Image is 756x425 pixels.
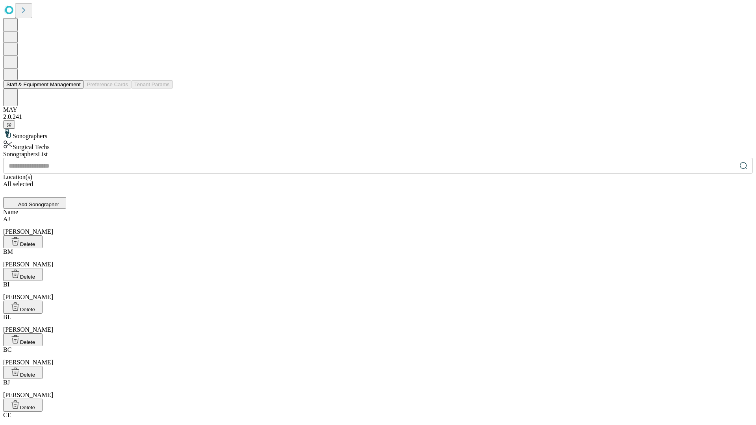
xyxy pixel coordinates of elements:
[20,405,35,410] span: Delete
[3,281,753,301] div: [PERSON_NAME]
[3,314,11,320] span: BL
[3,333,43,346] button: Delete
[3,248,13,255] span: BM
[3,366,43,379] button: Delete
[20,339,35,345] span: Delete
[3,216,10,222] span: AJ
[3,209,753,216] div: Name
[18,201,59,207] span: Add Sonographer
[20,274,35,280] span: Delete
[3,174,32,180] span: Location(s)
[3,106,753,113] div: MAY
[3,197,66,209] button: Add Sonographer
[3,129,753,140] div: Sonographers
[3,140,753,151] div: Surgical Techs
[3,301,43,314] button: Delete
[3,216,753,235] div: [PERSON_NAME]
[3,120,15,129] button: @
[3,281,9,288] span: BI
[3,235,43,248] button: Delete
[3,314,753,333] div: [PERSON_NAME]
[3,346,11,353] span: BC
[20,241,35,247] span: Delete
[3,80,84,89] button: Staff & Equipment Management
[3,346,753,366] div: [PERSON_NAME]
[20,307,35,312] span: Delete
[3,248,753,268] div: [PERSON_NAME]
[6,122,12,128] span: @
[3,412,11,418] span: CE
[84,80,131,89] button: Preference Cards
[131,80,173,89] button: Tenant Params
[3,379,753,399] div: [PERSON_NAME]
[3,379,10,386] span: BJ
[3,113,753,120] div: 2.0.241
[20,372,35,378] span: Delete
[3,151,753,158] div: Sonographers List
[3,399,43,412] button: Delete
[3,181,753,188] div: All selected
[3,268,43,281] button: Delete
